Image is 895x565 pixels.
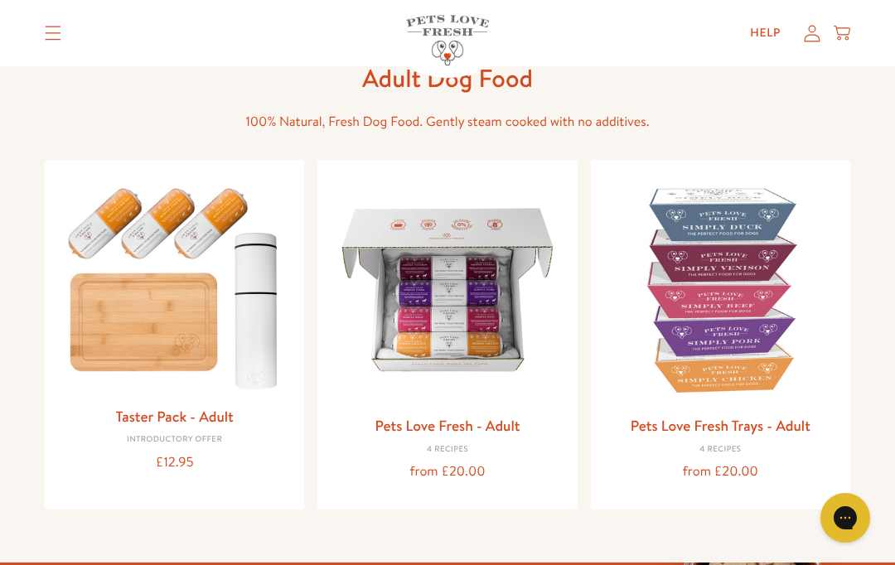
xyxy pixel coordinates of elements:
img: Pets Love Fresh [406,15,489,65]
a: Help [737,17,794,50]
iframe: Gorgias live chat messenger [812,487,878,548]
div: £12.95 [58,452,291,474]
div: Introductory Offer [58,435,291,445]
div: from £20.00 [604,461,837,483]
img: Pets Love Fresh - Adult [331,173,564,406]
img: Taster Pack - Adult [58,173,291,397]
span: 100% Natural, Fresh Dog Food. Gently steam cooked with no additives. [245,113,649,131]
summary: Translation missing: en.sections.header.menu [31,12,75,54]
div: from £20.00 [331,461,564,483]
a: Taster Pack - Adult [116,406,234,427]
a: Pets Love Fresh Trays - Adult [631,415,810,436]
div: 4 Recipes [331,445,564,455]
a: Pets Love Fresh - Adult [375,415,520,436]
h1: Adult Dog Food [182,62,713,94]
img: Pets Love Fresh Trays - Adult [604,173,837,406]
div: 4 Recipes [604,445,837,455]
